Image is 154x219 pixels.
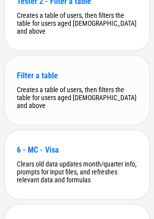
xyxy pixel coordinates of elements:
[17,86,137,109] div: Creates a table of users, then filters the table for users aged [DEMOGRAPHIC_DATA] and above
[17,11,137,35] div: Creates a table of users, then filters the table for users aged [DEMOGRAPHIC_DATA] and above
[17,71,137,80] div: Filter a table
[17,160,137,184] div: Clears old data updates month/quarter info, prompts for input files, and refreshes relevant data ...
[17,145,137,155] div: 6 - MC - Visa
